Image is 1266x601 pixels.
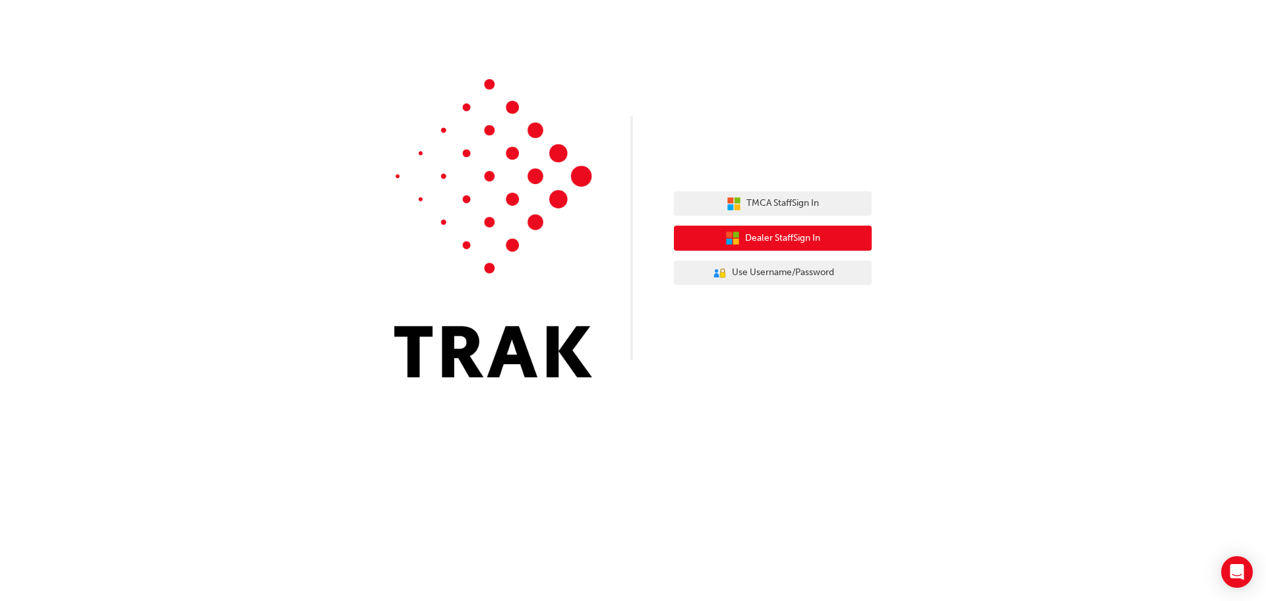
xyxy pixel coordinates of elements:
[746,196,819,211] span: TMCA Staff Sign In
[674,261,872,286] button: Use Username/Password
[674,226,872,251] button: Dealer StaffSign In
[394,79,592,377] img: Trak
[1221,556,1253,588] div: Open Intercom Messenger
[745,231,820,246] span: Dealer Staff Sign In
[732,265,834,280] span: Use Username/Password
[674,191,872,216] button: TMCA StaffSign In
